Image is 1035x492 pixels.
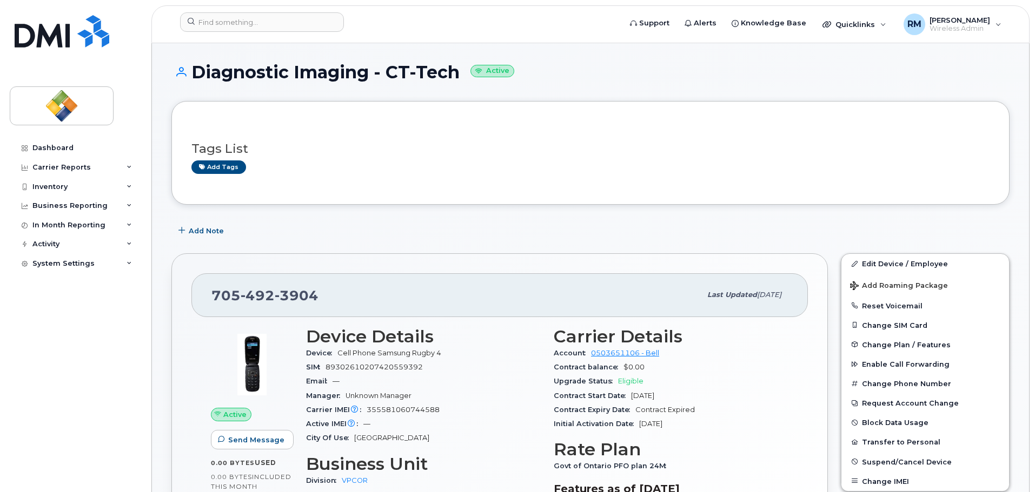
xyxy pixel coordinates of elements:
span: 355581060744588 [367,406,440,414]
span: [DATE] [757,291,781,299]
span: Unknown Manager [346,392,412,400]
span: [DATE] [631,392,654,400]
span: included this month [211,473,291,490]
h3: Business Unit [306,454,541,474]
span: — [333,377,340,385]
span: Manager [306,392,346,400]
h3: Device Details [306,327,541,346]
img: image20231002-3703462-o860rw.jpeg [220,332,284,397]
span: $0.00 [623,363,645,371]
span: Division [306,476,342,484]
span: SIM [306,363,326,371]
span: Suspend/Cancel Device [862,457,952,466]
button: Add Note [171,221,233,240]
span: Upgrade Status [554,377,618,385]
span: Contract Start Date [554,392,631,400]
h3: Rate Plan [554,440,788,459]
button: Reset Voicemail [841,296,1009,315]
span: Enable Call Forwarding [862,360,950,368]
span: Active IMEI [306,420,363,428]
span: Contract Expired [635,406,695,414]
span: 3904 [275,287,319,304]
button: Change IMEI [841,471,1009,491]
span: Add Note [189,226,224,236]
button: Transfer to Personal [841,432,1009,451]
h1: Diagnostic Imaging - CT-Tech [171,63,1010,82]
button: Add Roaming Package [841,274,1009,296]
span: used [255,459,276,467]
span: 492 [241,287,275,304]
span: Carrier IMEI [306,406,367,414]
span: Contract Expiry Date [554,406,635,414]
span: [GEOGRAPHIC_DATA] [354,434,429,442]
span: Account [554,349,591,357]
button: Enable Call Forwarding [841,354,1009,374]
span: Govt of Ontario PFO plan 24M [554,462,672,470]
span: Add Roaming Package [850,281,948,292]
span: Active [223,409,247,420]
a: Add tags [191,160,246,174]
h3: Tags List [191,142,990,156]
span: Device [306,349,337,357]
span: Cell Phone Samsung Rugby 4 [337,349,441,357]
span: Send Message [228,435,284,445]
button: Block Data Usage [841,413,1009,432]
a: VPCOR [342,476,368,484]
button: Suspend/Cancel Device [841,452,1009,471]
button: Change Plan / Features [841,335,1009,354]
small: Active [470,65,514,77]
span: Eligible [618,377,643,385]
span: Contract balance [554,363,623,371]
span: 0.00 Bytes [211,473,252,481]
button: Change Phone Number [841,374,1009,393]
span: 89302610207420559392 [326,363,423,371]
span: Email [306,377,333,385]
a: Edit Device / Employee [841,254,1009,273]
span: Change Plan / Features [862,340,951,348]
span: 0.00 Bytes [211,459,255,467]
h3: Carrier Details [554,327,788,346]
button: Change SIM Card [841,315,1009,335]
span: [DATE] [639,420,662,428]
a: 0503651106 - Bell [591,349,659,357]
span: Initial Activation Date [554,420,639,428]
span: — [363,420,370,428]
span: City Of Use [306,434,354,442]
button: Request Account Change [841,393,1009,413]
span: Last updated [707,291,757,299]
button: Send Message [211,430,294,449]
span: 705 [211,287,319,304]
